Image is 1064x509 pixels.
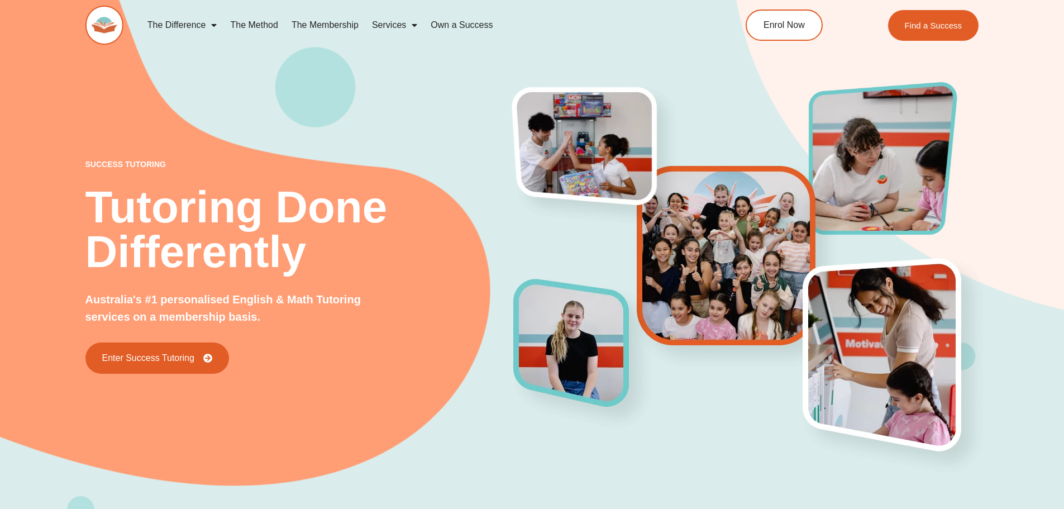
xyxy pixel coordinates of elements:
span: Find a Success [905,21,962,30]
a: The Difference [141,12,224,38]
span: Enter Success Tutoring [102,354,194,363]
a: Find a Success [888,10,979,41]
a: Enrol Now [746,9,823,41]
a: The Membership [285,12,365,38]
p: success tutoring [85,160,514,168]
p: Australia's #1 personalised English & Math Tutoring services on a membership basis. [85,291,399,326]
a: Own a Success [424,12,499,38]
a: Enter Success Tutoring [85,342,229,374]
span: Enrol Now [764,21,805,30]
nav: Menu [141,12,695,38]
h2: Tutoring Done Differently [85,185,514,274]
a: The Method [223,12,284,38]
a: Services [365,12,424,38]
